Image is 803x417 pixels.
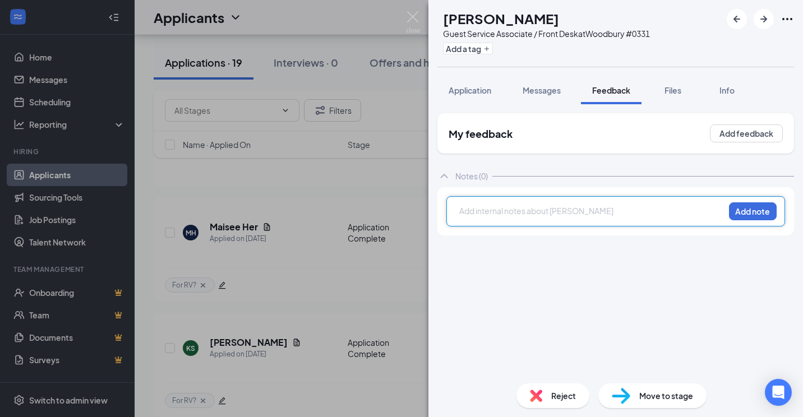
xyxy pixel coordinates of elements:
h2: My feedback [449,127,513,141]
svg: Ellipses [781,12,794,26]
span: Messages [523,85,561,95]
span: Feedback [592,85,630,95]
div: Open Intercom Messenger [765,379,792,406]
span: Info [719,85,735,95]
span: Move to stage [639,390,693,402]
span: Reject [551,390,576,402]
button: Add note [729,202,777,220]
div: Guest Service Associate / Front Desk at Woodbury #0331 [443,28,650,39]
span: Files [664,85,681,95]
svg: ArrowLeftNew [730,12,744,26]
div: Notes (0) [455,170,488,182]
svg: ChevronUp [437,169,451,183]
h1: [PERSON_NAME] [443,9,559,28]
svg: Plus [483,45,490,52]
button: ArrowLeftNew [727,9,747,29]
span: Application [449,85,491,95]
button: ArrowRight [754,9,774,29]
button: Add feedback [710,124,783,142]
svg: ArrowRight [757,12,770,26]
button: PlusAdd a tag [443,43,493,54]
